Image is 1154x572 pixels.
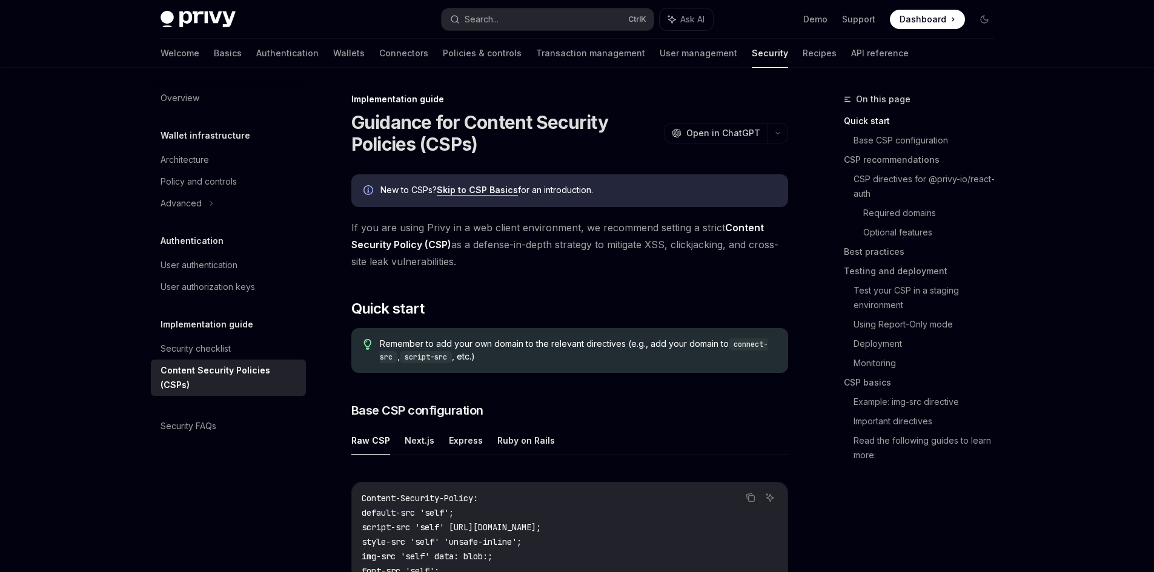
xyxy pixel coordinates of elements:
[161,128,250,143] h5: Wallet infrastructure
[803,39,837,68] a: Recipes
[151,149,306,171] a: Architecture
[161,258,237,272] div: User authentication
[437,185,518,196] a: Skip to CSP Basics
[536,39,645,68] a: Transaction management
[362,522,541,533] span: script-src 'self' [URL][DOMAIN_NAME];
[161,153,209,167] div: Architecture
[842,13,875,25] a: Support
[890,10,965,29] a: Dashboard
[161,174,237,189] div: Policy and controls
[443,39,522,68] a: Policies & controls
[854,334,1004,353] a: Deployment
[664,123,768,143] button: Open in ChatGPT
[380,184,776,197] div: New to CSPs? for an introduction.
[161,363,299,392] div: Content Security Policies (CSPs)
[854,315,1004,334] a: Using Report-Only mode
[405,426,434,455] button: Next.js
[351,402,483,419] span: Base CSP configuration
[333,39,365,68] a: Wallets
[379,39,428,68] a: Connectors
[351,299,424,318] span: Quick start
[743,490,758,505] button: Copy the contents from the code block
[351,93,788,105] div: Implementation guide
[752,39,788,68] a: Security
[900,13,946,25] span: Dashboard
[851,39,909,68] a: API reference
[151,360,306,396] a: Content Security Policies (CSPs)
[161,419,216,433] div: Security FAQs
[351,426,390,455] button: Raw CSP
[151,87,306,109] a: Overview
[854,281,1004,315] a: Test your CSP in a staging environment
[351,219,788,270] span: If you are using Privy in a web client environment, we recommend setting a strict as a defense-in...
[863,223,1004,242] a: Optional features
[151,338,306,360] a: Security checklist
[161,91,199,105] div: Overview
[380,338,768,363] code: connect-src
[863,203,1004,223] a: Required domains
[854,412,1004,431] a: Important directives
[449,426,483,455] button: Express
[351,111,659,155] h1: Guidance for Content Security Policies (CSPs)
[363,185,376,197] svg: Info
[844,242,1004,261] a: Best practices
[151,276,306,298] a: User authorization keys
[660,39,737,68] a: User management
[161,280,255,294] div: User authorization keys
[854,169,1004,203] a: CSP directives for @privy-io/react-auth
[161,196,202,211] div: Advanced
[465,12,499,27] div: Search...
[497,426,555,455] button: Ruby on Rails
[151,171,306,192] a: Policy and controls
[161,39,199,68] a: Welcome
[362,551,492,562] span: img-src 'self' data: blob:;
[400,351,452,363] code: script-src
[854,431,1004,465] a: Read the following guides to learn more:
[442,8,654,30] button: Search...CtrlK
[803,13,827,25] a: Demo
[686,127,760,139] span: Open in ChatGPT
[362,493,478,504] span: Content-Security-Policy:
[256,39,319,68] a: Authentication
[854,353,1004,373] a: Monitoring
[628,15,646,24] span: Ctrl K
[762,490,778,505] button: Ask AI
[161,341,231,356] div: Security checklist
[844,261,1004,281] a: Testing and deployment
[854,392,1004,412] a: Example: img-src directive
[660,8,713,30] button: Ask AI
[856,92,910,107] span: On this page
[844,150,1004,169] a: CSP recommendations
[844,111,1004,131] a: Quick start
[854,131,1004,150] a: Base CSP configuration
[151,254,306,276] a: User authentication
[844,373,1004,392] a: CSP basics
[380,338,775,363] span: Remember to add your own domain to the relevant directives (e.g., add your domain to , , etc.)
[680,13,705,25] span: Ask AI
[362,507,454,518] span: default-src 'self';
[151,415,306,437] a: Security FAQs
[214,39,242,68] a: Basics
[975,10,994,29] button: Toggle dark mode
[362,536,522,547] span: style-src 'self' 'unsafe-inline';
[363,339,372,350] svg: Tip
[161,234,224,248] h5: Authentication
[161,11,236,28] img: dark logo
[161,317,253,332] h5: Implementation guide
